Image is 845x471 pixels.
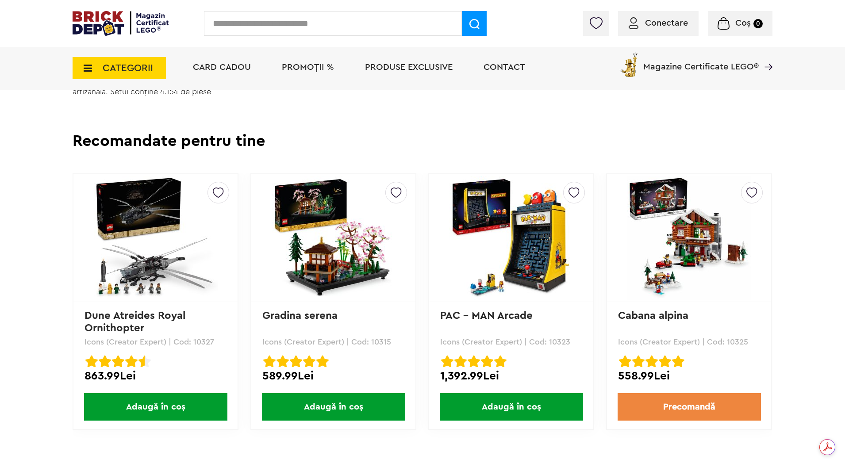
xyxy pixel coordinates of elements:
[193,63,251,72] a: Card Cadou
[84,338,227,346] p: Icons (Creator Expert) | Cod: 10327
[103,63,153,73] span: CATEGORII
[449,176,573,300] img: PAC - MAN Arcade
[618,393,761,421] a: Precomandă
[290,355,302,368] img: Evaluare cu stele
[84,393,227,421] span: Adaugă în coș
[440,370,582,382] div: 1,392.99Lei
[85,355,98,368] img: Evaluare cu stele
[251,393,415,421] a: Adaugă în coș
[73,393,238,421] a: Adaugă în coș
[262,393,405,421] span: Adaugă în coș
[365,63,453,72] a: Produse exclusive
[643,51,759,71] span: Magazine Certificate LEGO®
[618,310,688,321] a: Cabana alpina
[263,355,276,368] img: Evaluare cu stele
[94,176,218,300] img: Dune Atreides Royal Ornithopter
[440,393,583,421] span: Adaugă în coș
[659,355,671,368] img: Evaluare cu stele
[272,176,396,300] img: Gradina serena
[468,355,480,368] img: Evaluare cu stele
[632,355,645,368] img: Evaluare cu stele
[618,370,760,382] div: 558.99Lei
[629,19,688,27] a: Conectare
[441,355,453,368] img: Evaluare cu stele
[481,355,493,368] img: Evaluare cu stele
[618,338,760,346] p: Icons (Creator Expert) | Cod: 10325
[262,338,404,346] p: Icons (Creator Expert) | Cod: 10315
[440,338,582,346] p: Icons (Creator Expert) | Cod: 10323
[84,310,188,333] a: Dune Atreides Royal Ornithopter
[84,370,227,382] div: 863.99Lei
[125,355,138,368] img: Evaluare cu stele
[277,355,289,368] img: Evaluare cu stele
[112,355,124,368] img: Evaluare cu stele
[262,370,404,382] div: 589.99Lei
[484,63,525,72] a: Contact
[303,355,315,368] img: Evaluare cu stele
[645,19,688,27] span: Conectare
[619,355,631,368] img: Evaluare cu stele
[759,51,772,60] a: Magazine Certificate LEGO®
[440,310,533,321] a: PAC - MAN Arcade
[282,63,334,72] a: PROMOȚII %
[429,393,593,421] a: Adaugă în coș
[262,310,338,321] a: Gradina serena
[672,355,684,368] img: Evaluare cu stele
[73,133,772,149] h3: Recomandate pentru tine
[99,355,111,368] img: Evaluare cu stele
[316,355,329,368] img: Evaluare cu stele
[494,355,507,368] img: Evaluare cu stele
[645,355,658,368] img: Evaluare cu stele
[454,355,467,368] img: Evaluare cu stele
[735,19,751,27] span: Coș
[138,355,151,368] img: Evaluare cu stele
[753,19,763,28] small: 0
[627,176,751,300] img: Cabana alpina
